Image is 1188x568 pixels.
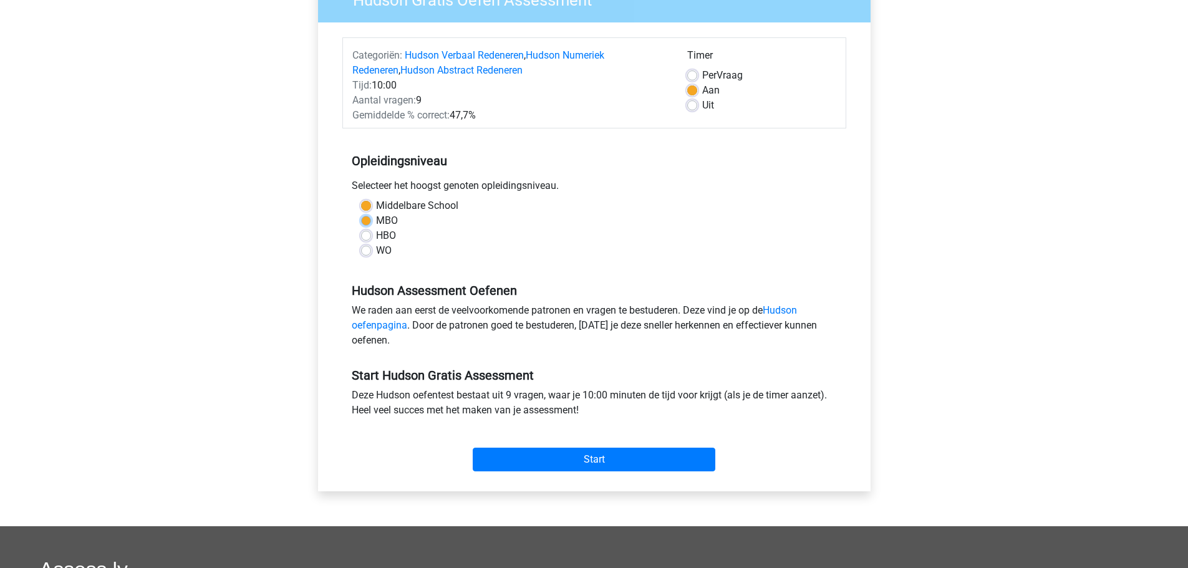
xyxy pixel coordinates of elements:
div: , , [343,48,678,78]
span: Tijd: [352,79,372,91]
label: Middelbare School [376,198,458,213]
div: Deze Hudson oefentest bestaat uit 9 vragen, waar je 10:00 minuten de tijd voor krijgt (als je de ... [342,388,846,423]
span: Categoriën: [352,49,402,61]
h5: Opleidingsniveau [352,148,837,173]
a: Hudson Abstract Redeneren [400,64,523,76]
div: 9 [343,93,678,108]
div: 10:00 [343,78,678,93]
h5: Hudson Assessment Oefenen [352,283,837,298]
label: Vraag [702,68,743,83]
h5: Start Hudson Gratis Assessment [352,368,837,383]
input: Start [473,448,715,471]
label: Aan [702,83,720,98]
span: Per [702,69,717,81]
label: HBO [376,228,396,243]
div: Selecteer het hoogst genoten opleidingsniveau. [342,178,846,198]
label: WO [376,243,392,258]
div: We raden aan eerst de veelvoorkomende patronen en vragen te bestuderen. Deze vind je op de . Door... [342,303,846,353]
a: Hudson Numeriek Redeneren [352,49,604,76]
label: MBO [376,213,398,228]
div: Timer [687,48,836,68]
div: 47,7% [343,108,678,123]
label: Uit [702,98,714,113]
span: Gemiddelde % correct: [352,109,450,121]
span: Aantal vragen: [352,94,416,106]
a: Hudson Verbaal Redeneren [405,49,524,61]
